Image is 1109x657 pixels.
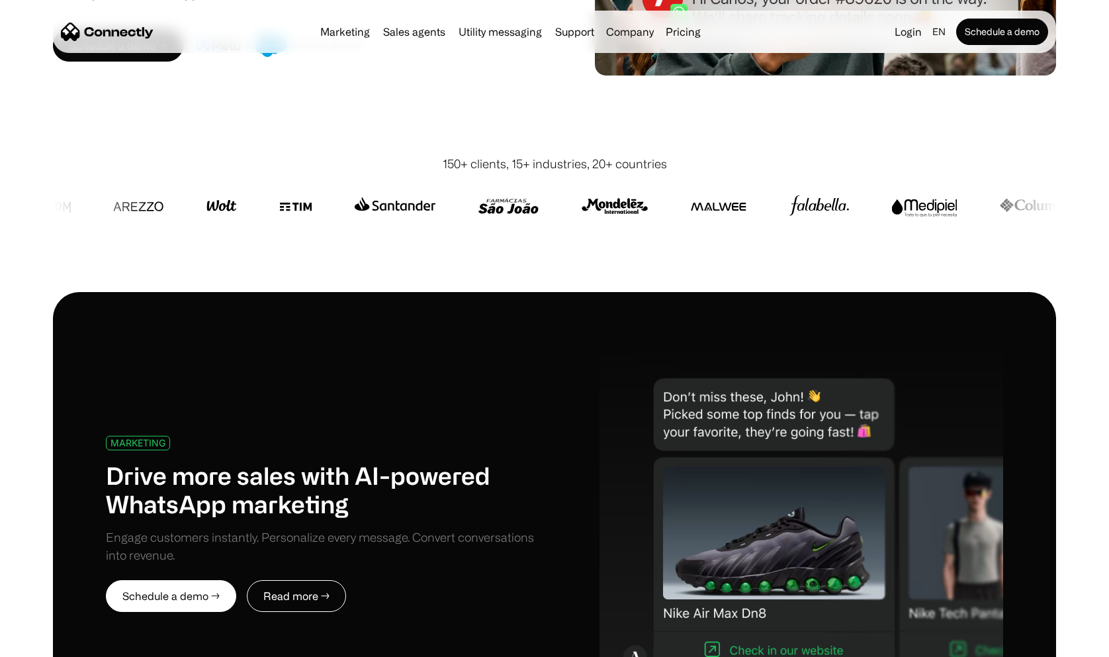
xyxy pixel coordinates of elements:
div: Engage customers instantly. Personalize every message. Convert conversations into revenue. [106,529,554,564]
h1: Drive more sales with AI-powered WhatsApp marketing [106,461,554,518]
div: Company [606,23,654,41]
a: home [61,22,154,42]
a: Schedule a demo [956,19,1048,45]
div: MARKETING [111,438,165,448]
div: 150+ clients, 15+ industries, 20+ countries [443,155,667,173]
a: Read more → [247,580,346,612]
div: en [932,23,946,41]
div: Company [602,23,658,41]
a: Marketing [315,26,375,37]
a: Schedule a demo → [106,580,236,612]
div: en [927,23,954,41]
a: Utility messaging [453,26,547,37]
ul: Language list [26,634,79,652]
aside: Language selected: English [13,632,79,652]
a: Pricing [660,26,706,37]
a: Support [550,26,599,37]
a: Login [889,23,927,41]
a: Sales agents [378,26,451,37]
